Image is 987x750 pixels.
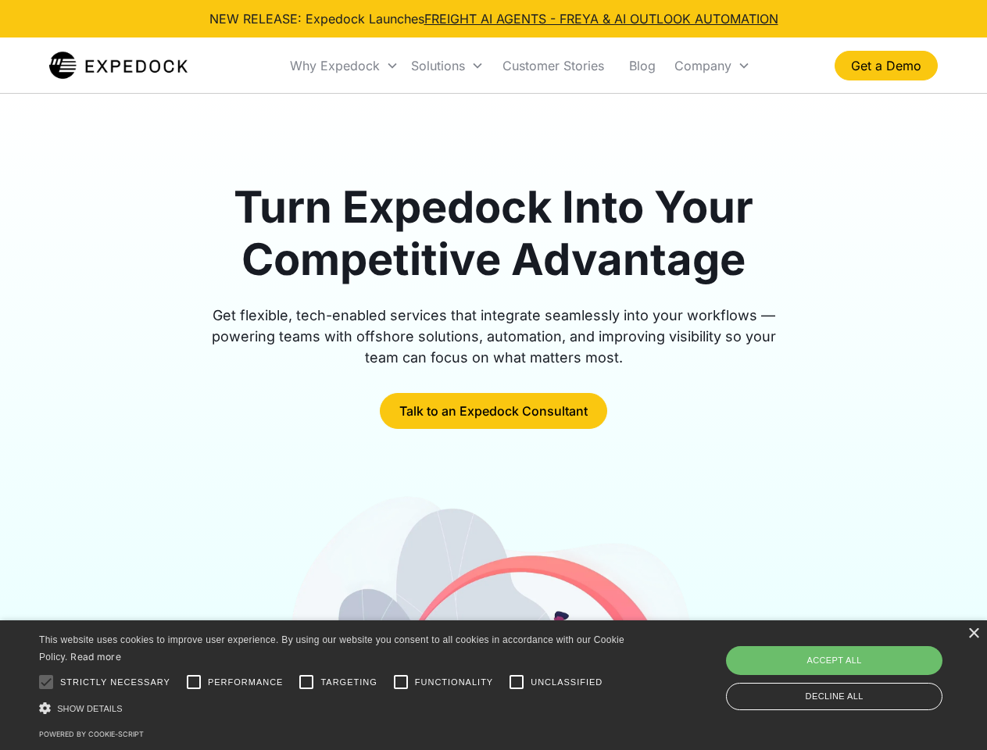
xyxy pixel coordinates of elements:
[39,700,630,716] div: Show details
[380,393,607,429] a: Talk to an Expedock Consultant
[49,50,188,81] a: home
[320,676,377,689] span: Targeting
[727,581,987,750] iframe: Chat Widget
[39,634,624,663] span: This website uses cookies to improve user experience. By using our website you consent to all coo...
[290,58,380,73] div: Why Expedock
[617,39,668,92] a: Blog
[411,58,465,73] div: Solutions
[208,676,284,689] span: Performance
[674,58,731,73] div: Company
[39,730,144,738] a: Powered by cookie-script
[531,676,603,689] span: Unclassified
[209,9,778,28] div: NEW RELEASE: Expedock Launches
[415,676,493,689] span: Functionality
[405,39,490,92] div: Solutions
[194,181,794,286] h1: Turn Expedock Into Your Competitive Advantage
[194,305,794,368] div: Get flexible, tech-enabled services that integrate seamlessly into your workflows — powering team...
[60,676,170,689] span: Strictly necessary
[835,51,938,80] a: Get a Demo
[668,39,756,92] div: Company
[284,39,405,92] div: Why Expedock
[424,11,778,27] a: FREIGHT AI AGENTS - FREYA & AI OUTLOOK AUTOMATION
[490,39,617,92] a: Customer Stories
[57,704,123,713] span: Show details
[70,651,121,662] a: Read more
[49,50,188,81] img: Expedock Logo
